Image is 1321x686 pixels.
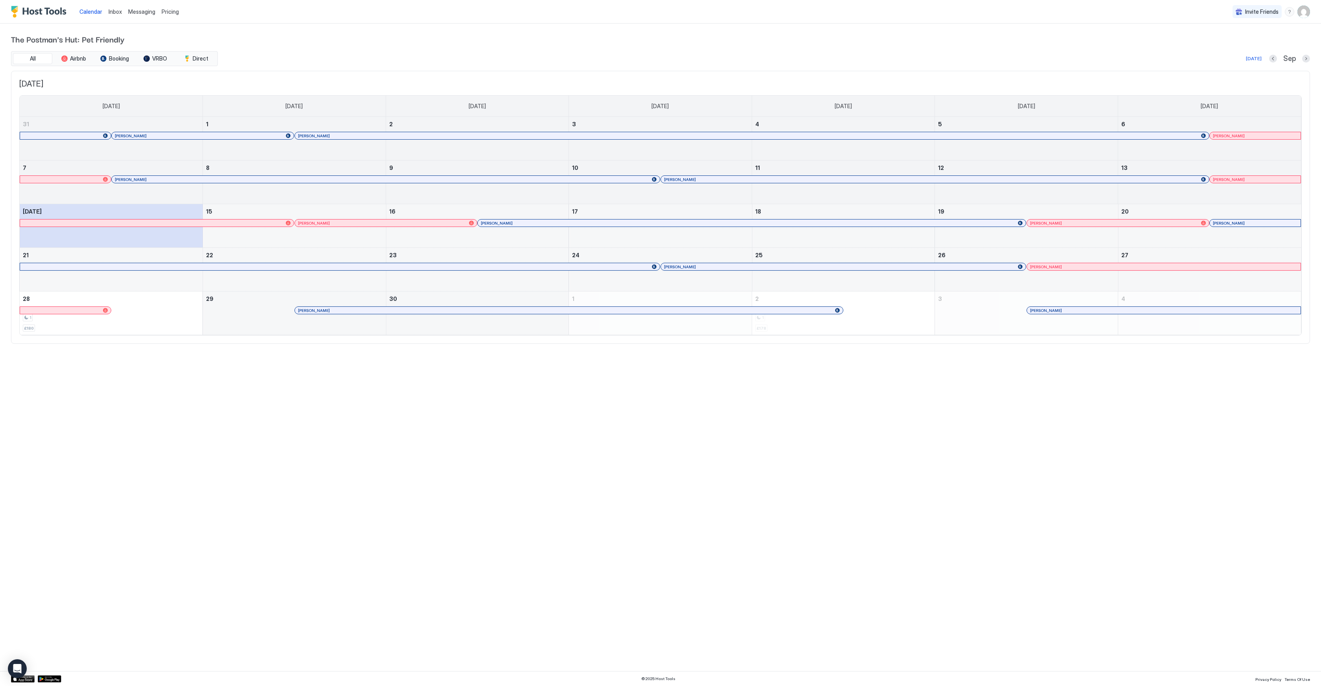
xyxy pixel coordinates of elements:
[752,248,935,291] td: September 25, 2025
[1246,55,1262,62] div: [DATE]
[389,164,393,171] span: 9
[20,117,203,160] td: August 31, 2025
[278,96,311,117] a: Monday
[386,160,569,175] a: September 9, 2025
[1030,221,1206,226] div: [PERSON_NAME]
[203,291,386,306] a: September 29, 2025
[298,133,330,138] span: [PERSON_NAME]
[1193,96,1226,117] a: Saturday
[389,121,393,127] span: 2
[1121,121,1125,127] span: 6
[386,291,569,335] td: September 30, 2025
[1213,133,1297,138] div: [PERSON_NAME]
[1213,177,1297,182] div: [PERSON_NAME]
[1283,54,1296,63] span: Sep
[1010,96,1043,117] a: Friday
[651,103,669,110] span: [DATE]
[11,675,35,682] div: App Store
[572,208,578,215] span: 17
[469,103,486,110] span: [DATE]
[1030,221,1062,226] span: [PERSON_NAME]
[641,676,675,681] span: © 2025 Host Tools
[389,295,397,302] span: 30
[755,295,759,302] span: 2
[128,7,155,16] a: Messaging
[386,248,569,262] a: September 23, 2025
[481,221,1023,226] div: [PERSON_NAME]
[203,204,386,219] a: September 15, 2025
[23,252,29,258] span: 21
[389,252,397,258] span: 23
[79,8,102,15] span: Calendar
[24,326,34,331] span: £180
[386,204,569,219] a: September 16, 2025
[1285,7,1294,17] div: menu
[572,164,578,171] span: 10
[569,204,752,219] a: September 17, 2025
[935,160,1118,175] a: September 12, 2025
[935,248,1118,291] td: September 26, 2025
[569,117,752,160] td: September 3, 2025
[1030,264,1297,269] div: [PERSON_NAME]
[203,117,386,160] td: September 1, 2025
[938,121,942,127] span: 5
[1121,252,1128,258] span: 27
[20,160,203,204] td: September 7, 2025
[1213,133,1245,138] span: [PERSON_NAME]
[1121,295,1125,302] span: 4
[569,160,752,204] td: September 10, 2025
[79,7,102,16] a: Calendar
[203,160,386,204] td: September 8, 2025
[1255,677,1281,682] span: Privacy Policy
[298,221,474,226] div: [PERSON_NAME]
[1201,103,1218,110] span: [DATE]
[206,121,208,127] span: 1
[569,248,752,291] td: September 24, 2025
[1284,675,1310,683] a: Terms Of Use
[752,291,935,306] a: October 2, 2025
[569,248,752,262] a: September 24, 2025
[285,103,303,110] span: [DATE]
[38,675,61,682] a: Google Play Store
[1121,208,1129,215] span: 20
[30,55,36,62] span: All
[115,177,147,182] span: [PERSON_NAME]
[54,53,93,64] button: Airbnb
[1030,308,1062,313] span: [PERSON_NAME]
[935,248,1118,262] a: September 26, 2025
[481,221,513,226] span: [PERSON_NAME]
[20,248,203,291] td: September 21, 2025
[103,103,120,110] span: [DATE]
[752,204,935,248] td: September 18, 2025
[835,103,852,110] span: [DATE]
[1118,291,1301,306] a: October 4, 2025
[206,164,210,171] span: 8
[29,315,31,320] span: 1
[569,160,752,175] a: September 10, 2025
[569,117,752,131] a: September 3, 2025
[203,248,386,262] a: September 22, 2025
[1213,177,1245,182] span: [PERSON_NAME]
[569,291,752,335] td: October 1, 2025
[20,204,203,248] td: September 14, 2025
[109,8,122,15] span: Inbox
[938,295,942,302] span: 3
[8,659,27,678] div: Open Intercom Messenger
[115,133,291,138] div: [PERSON_NAME]
[162,8,179,15] span: Pricing
[11,6,70,18] div: Host Tools Logo
[193,55,208,62] span: Direct
[644,96,677,117] a: Wednesday
[298,308,840,313] div: [PERSON_NAME]
[1118,160,1301,204] td: September 13, 2025
[1118,117,1301,160] td: September 6, 2025
[136,53,175,64] button: VRBO
[177,53,216,64] button: Direct
[664,177,696,182] span: [PERSON_NAME]
[23,208,42,215] span: [DATE]
[203,117,386,131] a: September 1, 2025
[569,291,752,306] a: October 1, 2025
[938,208,944,215] span: 19
[109,55,129,62] span: Booking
